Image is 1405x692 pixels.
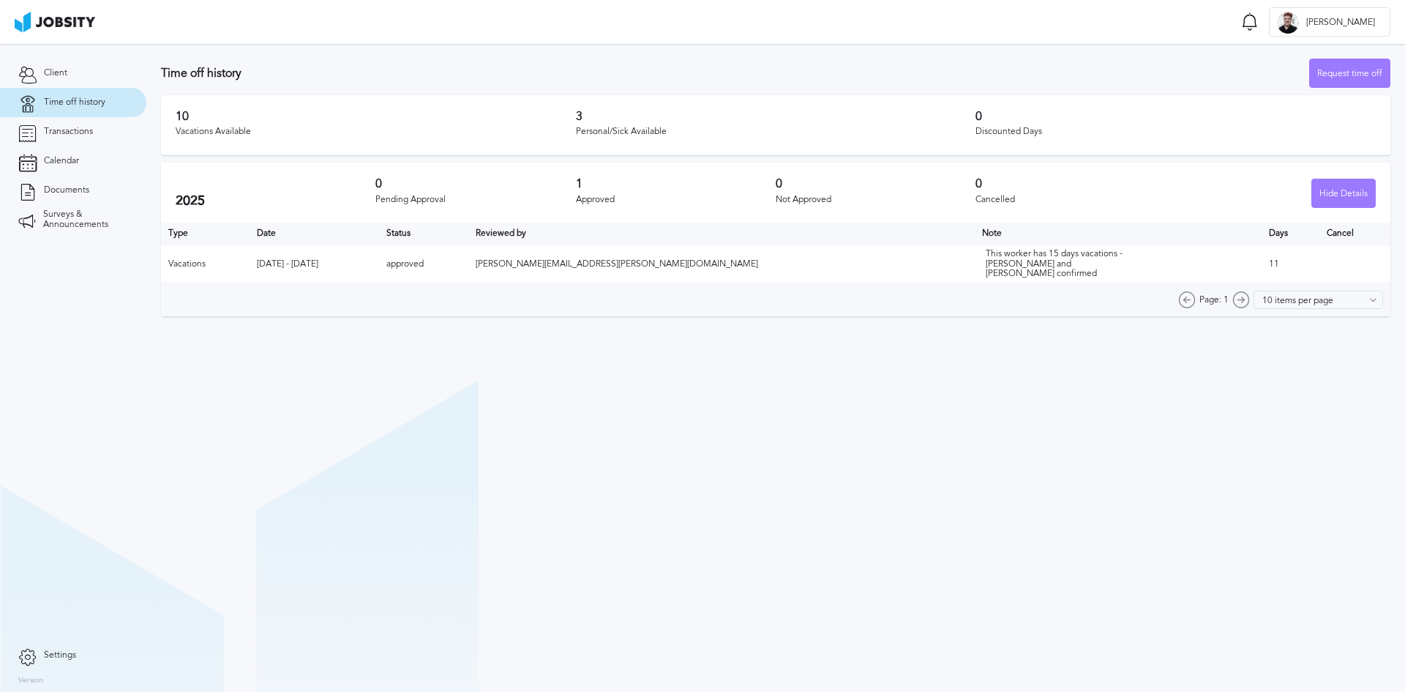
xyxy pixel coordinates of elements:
div: Cancelled [975,195,1175,205]
h3: 0 [375,177,575,190]
h2: 2025 [176,193,375,209]
div: Request time off [1310,59,1390,89]
th: Toggle SortBy [379,223,468,245]
span: [PERSON_NAME] [1299,18,1382,28]
div: Vacations Available [176,127,576,137]
h3: Time off history [161,67,1309,80]
h3: 10 [176,110,576,123]
div: Personal/Sick Available [576,127,976,137]
td: Vacations [161,245,250,283]
td: [DATE] - [DATE] [250,245,379,283]
span: Time off history [44,97,105,108]
div: Pending Approval [375,195,575,205]
span: Transactions [44,127,93,137]
h3: 1 [576,177,776,190]
div: This worker has 15 days vacations - [PERSON_NAME] and [PERSON_NAME] confirmed [986,249,1132,279]
span: [PERSON_NAME][EMAIL_ADDRESS][PERSON_NAME][DOMAIN_NAME] [476,258,758,269]
button: B[PERSON_NAME] [1269,7,1390,37]
h3: 3 [576,110,976,123]
span: Client [44,68,67,78]
th: Toggle SortBy [468,223,975,245]
button: Hide Details [1311,179,1376,208]
th: Type [161,223,250,245]
span: Documents [44,185,89,196]
th: Toggle SortBy [250,223,379,245]
button: Request time off [1309,59,1390,88]
div: Not Approved [776,195,975,205]
div: Discounted Days [975,127,1376,137]
div: B [1277,12,1299,34]
h3: 0 [776,177,975,190]
div: Approved [576,195,776,205]
th: Toggle SortBy [975,223,1262,245]
td: 11 [1262,245,1319,283]
img: ab4bad089aa723f57921c736e9817d99.png [15,12,95,32]
span: Settings [44,650,76,661]
h3: 0 [975,177,1175,190]
th: Days [1262,223,1319,245]
th: Cancel [1319,223,1390,245]
div: Hide Details [1312,179,1375,209]
label: Version: [18,677,45,685]
td: approved [379,245,468,283]
span: Page: 1 [1199,295,1229,305]
span: Surveys & Announcements [43,209,128,230]
h3: 0 [975,110,1376,123]
span: Calendar [44,156,79,166]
